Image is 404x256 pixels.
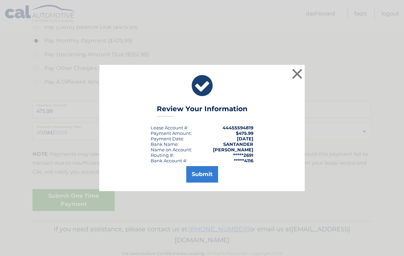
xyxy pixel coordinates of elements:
[213,147,253,152] strong: [PERSON_NAME]
[157,105,248,117] h3: Review Your Information
[151,136,184,141] div: :
[151,147,192,152] div: Name on Account:
[151,158,187,163] div: Bank Account #:
[290,67,304,81] button: ×
[186,166,218,183] button: Submit
[223,141,253,147] strong: SANTANDER
[237,136,253,141] span: [DATE]
[151,152,174,158] div: Routing #:
[223,125,253,130] strong: 44455594819
[236,130,253,136] span: $475.99
[151,141,179,147] div: Bank Name:
[151,136,183,141] span: Payment Date
[151,130,192,136] div: Payment Amount:
[151,125,188,130] div: Lease Account #:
